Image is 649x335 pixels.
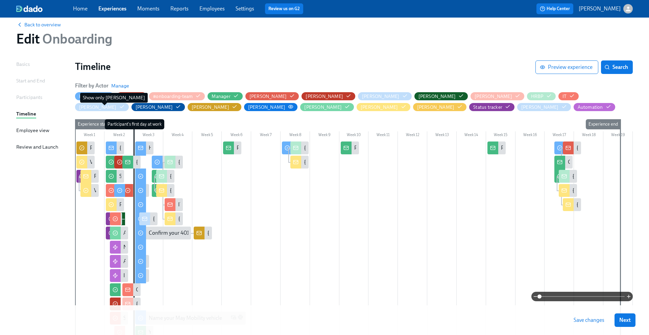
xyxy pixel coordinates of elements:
[223,141,241,154] div: Prepare for {{ participant.firstName }}'s 30 day check-in
[163,131,193,140] div: Week 4
[569,313,609,327] button: Save changes
[603,131,633,140] div: Week 19
[563,198,581,211] div: {{ participant.fullName }}'s 100 day survey response
[178,158,295,166] div: {{ participant.fullName }}'s week 1 survey response
[123,272,181,279] div: Invite ICs to BP Welcome
[76,156,95,169] div: Verify [MEDICAL_DATA] cleared for {{ participant.startDate | MM/DD }} new joiners
[207,229,386,237] div: {{ participant.fullName }}'s prior 401(k)/[PERSON_NAME]/HSA contributions
[304,104,342,110] div: Hide Lacey Heiss
[475,93,512,100] div: Hide Emily
[149,229,380,237] div: Confirm your 401(k), [PERSON_NAME], and/or Health Savings Account (HSA) contributions this year
[619,317,631,324] span: Next
[248,104,286,110] div: Hide Kelly Frey
[136,300,347,308] div: {{ participant.startDate | MM/DD }} new joiners: {{ participant.fullName }} cleared to start ✅
[16,21,61,28] span: Back to overview
[75,119,111,129] div: Experience start
[574,317,604,324] span: Save changes
[417,104,455,110] div: Hide Marc
[178,215,295,223] div: {{ participant.fullName }}'s week 1 survey response
[16,60,30,68] div: Basics
[486,131,515,140] div: Week 15
[16,31,112,47] h1: Edit
[559,184,577,197] div: {{ manager.fullName }} 100 day (mgr) survey response
[471,92,524,100] button: [PERSON_NAME]
[558,92,579,100] button: IT
[170,173,292,180] div: {{ manager.fullName }} week 1 (mgr) survey response
[251,131,281,140] div: Week 7
[265,3,303,14] button: Review us on G2
[212,93,230,100] div: Hide Manager
[135,227,191,239] div: Confirm your 401(k), [PERSON_NAME], and/or Health Savings Account (HSA) contributions this year
[165,198,183,211] div: IT-relevant responses to the new hire survey from {{ participant.fullName }}
[245,92,299,100] button: [PERSON_NAME]
[300,103,354,111] button: [PERSON_NAME]
[106,170,124,183] div: Schedule {{ participant.firstName }}'s first day and send calendar invites
[194,227,212,239] div: {{ participant.fullName }}'s prior 401(k)/[PERSON_NAME]/HSA contributions
[16,94,42,101] div: Participants
[358,92,412,100] button: [PERSON_NAME]
[281,131,310,140] div: Week 8
[545,131,574,140] div: Week 17
[178,201,350,208] div: IT-relevant responses to the new hire survey from {{ participant.fullName }}
[110,227,128,239] div: Assign a permanent desk for {{ participant.startDate | MM/DD }} new joiners
[310,131,339,140] div: Week 9
[354,144,482,152] div: Prepare for {{ participant.firstName }}'s 60 day check-in
[110,269,128,282] div: Invite ICs to BP Welcome
[98,5,126,12] a: Experiences
[135,141,153,154] div: Happy first day, {{ participant.firstName }}! 🎉
[75,60,535,73] h1: Timeline
[90,158,280,166] div: Verify [MEDICAL_DATA] cleared for {{ participant.startDate | MM/DD }} new joiners
[304,144,422,152] div: {{ participant.fullName }}'s week 6 survey response
[139,212,158,225] div: {{ participant.fullName }} can't log in to [GEOGRAPHIC_DATA]
[578,104,603,110] div: Hide Automation
[119,173,283,180] div: Schedule {{ participant.firstName }}'s first day and send calendar invites
[208,92,242,100] button: Manager
[117,92,146,100] button: Buddy
[136,286,254,293] div: Cancel Okta activation for {{ participant.fullName }}
[192,131,222,140] div: Week 5
[563,141,581,154] div: {{ participant.fullName }}'s 100 day survey response
[237,144,364,152] div: Prepare for {{ participant.firstName }}'s 30 day check-in
[80,184,99,197] div: Verify background check for {{ participant.startDate | MM/DD }} new joiners
[75,82,109,89] h6: Filter by Actor
[535,60,598,74] button: Preview experience
[562,93,567,100] div: Hide IT
[16,127,49,134] div: Employee view
[136,104,173,110] div: Hide Josh
[90,144,258,152] div: Please verify {{ participant.startDate | MM/DD }} new joiners' visa transfer
[79,93,102,100] div: Hide Participant
[536,3,573,14] button: Help Center
[306,93,343,100] div: Hide Amanda Mudgett
[16,143,58,151] div: Review and Launch
[304,158,423,166] div: {{ participant.fullName }}'s week 6 survey response.
[586,119,621,129] div: Experience end
[16,77,45,84] div: Start and End
[501,144,629,152] div: Prepare for {{ participant.firstName }}'s 90 day check-in
[222,131,251,140] div: Week 6
[119,144,301,152] div: {{ participant.firstName }}, it's time to prepare for your first day at May Mobility!
[123,229,298,237] div: Assign a permanent desk for {{ participant.startDate | MM/DD }} new joiners
[290,141,309,154] div: {{ participant.fullName }}'s week 6 survey response
[165,156,183,169] div: {{ participant.fullName }}'s week 1 survey response
[249,93,287,100] div: Hide Amanda Krause
[418,93,456,100] div: Hide Derek Baker
[111,82,129,89] button: Manage
[104,131,134,140] div: Week 2
[75,103,129,111] button: [PERSON_NAME]
[521,104,559,110] div: Hide Tomoko Iwai
[601,60,633,74] button: Search
[153,93,193,100] div: Hide #onboarding-team
[473,104,502,110] div: Hide Status tracker
[427,131,457,140] div: Week 13
[75,131,104,140] div: Week 1
[170,187,292,194] div: {{ manager.fullName }} week 1 (mgr) survey response
[40,31,112,47] span: Onboarding
[16,5,43,12] img: dado
[137,5,160,12] a: Moments
[540,5,570,12] span: Help Center
[362,93,400,100] div: Hide David Murphy
[156,170,174,183] div: {{ manager.fullName }} week 1 (mgr) survey response
[531,93,544,100] div: Hide HRBP
[149,92,205,100] button: #onboarding-team
[79,104,117,110] div: Hide Irene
